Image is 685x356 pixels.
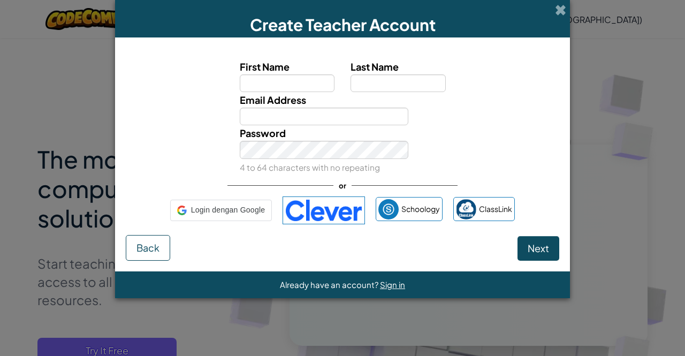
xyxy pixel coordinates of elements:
div: Login dengan Google [170,200,272,221]
span: Already have an account? [280,279,380,290]
span: Next [528,242,549,254]
span: ClassLink [479,201,512,217]
button: Back [126,235,170,261]
img: clever-logo-blue.png [283,196,365,224]
span: Schoology [401,201,440,217]
span: Password [240,127,286,139]
span: Back [136,241,159,254]
span: First Name [240,60,290,73]
small: 4 to 64 characters with no repeating [240,162,380,172]
img: classlink-logo-small.png [456,199,476,219]
span: Login dengan Google [191,202,265,218]
a: Sign in [380,279,405,290]
span: Email Address [240,94,306,106]
img: schoology.png [378,199,399,219]
span: or [333,178,352,193]
span: Create Teacher Account [250,14,436,35]
span: Last Name [351,60,399,73]
button: Next [517,236,559,261]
